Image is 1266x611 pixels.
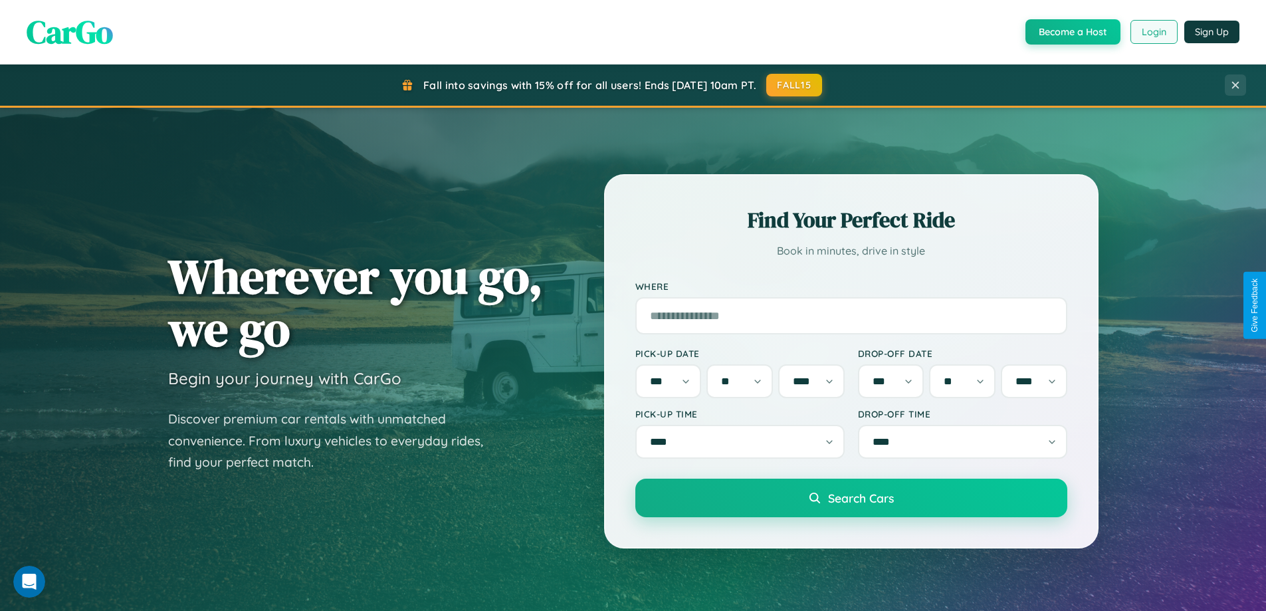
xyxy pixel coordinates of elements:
p: Discover premium car rentals with unmatched convenience. From luxury vehicles to everyday rides, ... [168,408,500,473]
label: Drop-off Time [858,408,1067,420]
button: Become a Host [1025,19,1120,45]
label: Pick-up Date [635,348,845,359]
h1: Wherever you go, we go [168,250,543,355]
h3: Begin your journey with CarGo [168,368,401,388]
h2: Find Your Perfect Ride [635,205,1067,235]
span: CarGo [27,10,113,54]
span: Search Cars [828,491,894,505]
label: Where [635,281,1067,292]
button: Sign Up [1184,21,1239,43]
p: Book in minutes, drive in style [635,241,1067,261]
iframe: Intercom live chat [13,566,45,598]
span: Fall into savings with 15% off for all users! Ends [DATE] 10am PT. [423,78,756,92]
button: Login [1130,20,1178,44]
label: Drop-off Date [858,348,1067,359]
div: Give Feedback [1250,279,1259,332]
label: Pick-up Time [635,408,845,420]
button: FALL15 [766,74,822,96]
button: Search Cars [635,479,1067,517]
